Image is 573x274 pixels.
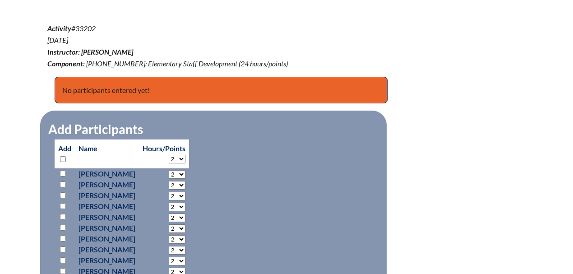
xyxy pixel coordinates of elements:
p: [PERSON_NAME] [79,212,135,223]
p: [PERSON_NAME] [79,179,135,190]
p: [PERSON_NAME] [79,233,135,244]
b: Activity [47,24,71,33]
b: Component: [47,59,85,68]
p: #33202 [47,23,365,70]
p: [PERSON_NAME] [79,244,135,255]
p: [PERSON_NAME] [79,190,135,201]
p: [PERSON_NAME] [79,223,135,233]
p: No participants entered yet! [55,77,388,104]
legend: Add Participants [47,121,144,137]
span: (24 hours/points) [239,59,288,68]
p: Hours/Points [143,143,185,154]
p: [PERSON_NAME] [79,168,135,179]
span: [PERSON_NAME] [81,47,133,56]
p: Add [58,143,71,165]
span: [DATE] [47,36,68,44]
span: [PHONE_NUMBER]: Elementary Staff Development [86,59,237,68]
b: Instructor: [47,47,80,56]
p: [PERSON_NAME] [79,255,135,266]
p: [PERSON_NAME] [79,201,135,212]
p: Name [79,143,135,154]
